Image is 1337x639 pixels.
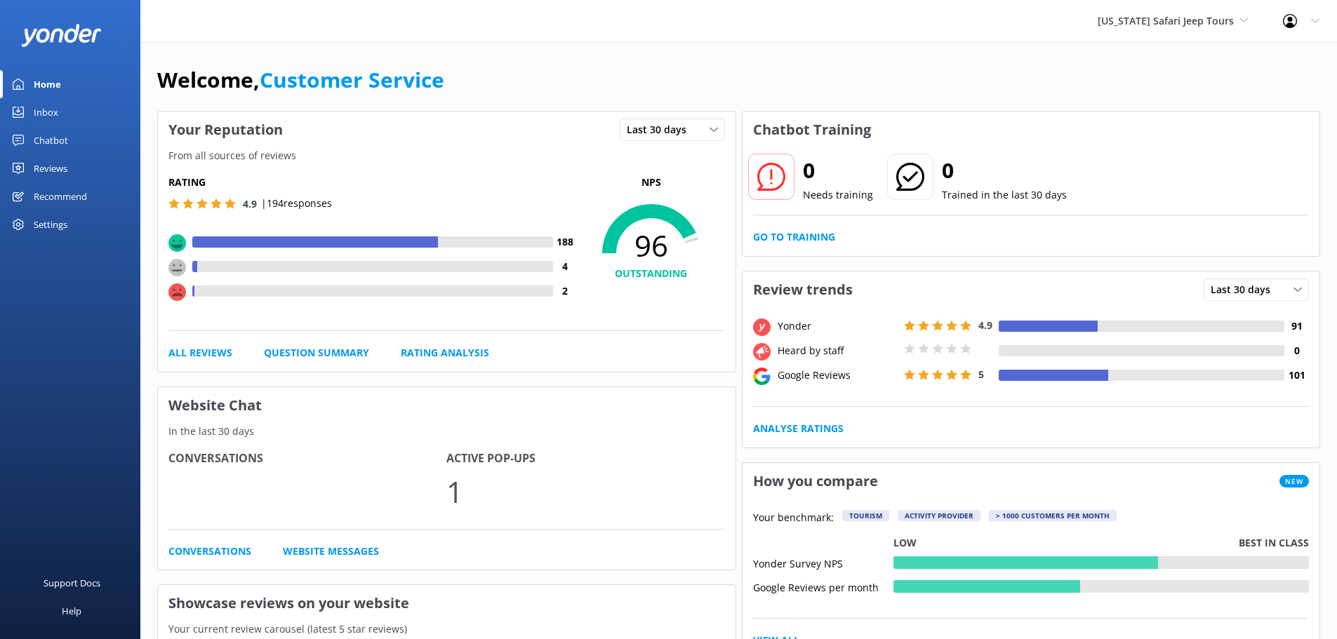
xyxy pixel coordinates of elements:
[743,271,863,308] h3: Review trends
[34,98,58,126] div: Inbox
[1284,343,1309,358] h4: 0
[774,318,900,334] div: Yonder
[978,368,984,381] span: 5
[34,126,68,154] div: Chatbot
[898,510,980,521] div: Activity Provider
[158,585,736,621] h3: Showcase reviews on your website
[44,569,100,597] div: Support Docs
[743,112,882,148] h3: Chatbot Training
[978,318,992,332] span: 4.9
[553,283,578,299] h4: 2
[942,187,1067,203] p: Trained in the last 30 days
[168,175,578,190] h5: Rating
[893,535,917,551] p: Low
[803,154,873,187] h2: 0
[158,387,736,424] h3: Website Chat
[21,24,102,47] img: yonder-white-logo.png
[989,510,1117,521] div: > 1000 customers per month
[401,345,489,361] a: Rating Analysis
[753,421,844,436] a: Analyse Ratings
[446,450,724,468] h4: Active Pop-ups
[168,450,446,468] h4: Conversations
[942,154,1067,187] h2: 0
[158,112,293,148] h3: Your Reputation
[753,229,835,245] a: Go to Training
[157,63,444,97] h1: Welcome,
[158,148,736,163] p: From all sources of reviews
[553,234,578,250] h4: 188
[743,463,889,499] h3: How you compare
[578,266,725,281] h4: OUTSTANDING
[243,197,257,210] span: 4.9
[803,187,873,203] p: Needs training
[1098,14,1234,27] span: [US_STATE] Safari Jeep Tours
[627,122,695,137] span: Last 30 days
[168,544,251,559] a: Conversations
[34,154,67,182] div: Reviews
[34,210,67,238] div: Settings
[753,580,893,593] div: Google Reviews per month
[261,196,332,211] p: | 194 responses
[1211,282,1279,297] span: Last 30 days
[158,621,736,637] p: Your current review carousel (latest 5 star reviews)
[34,182,87,210] div: Recommend
[260,65,444,94] a: Customer Service
[446,468,724,515] p: 1
[34,70,61,98] div: Home
[753,556,893,569] div: Yonder Survey NPS
[553,259,578,274] h4: 4
[774,343,900,358] div: Heard by staff
[578,228,725,263] span: 96
[1284,368,1309,383] h4: 101
[168,345,232,361] a: All Reviews
[264,345,369,361] a: Question Summary
[1284,318,1309,334] h4: 91
[283,544,379,559] a: Website Messages
[753,510,834,527] p: Your benchmark:
[1279,475,1309,487] span: New
[774,368,900,383] div: Google Reviews
[842,510,889,521] div: Tourism
[578,175,725,190] p: NPS
[158,424,736,439] p: In the last 30 days
[1239,535,1309,551] p: Best in class
[62,597,81,625] div: Help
